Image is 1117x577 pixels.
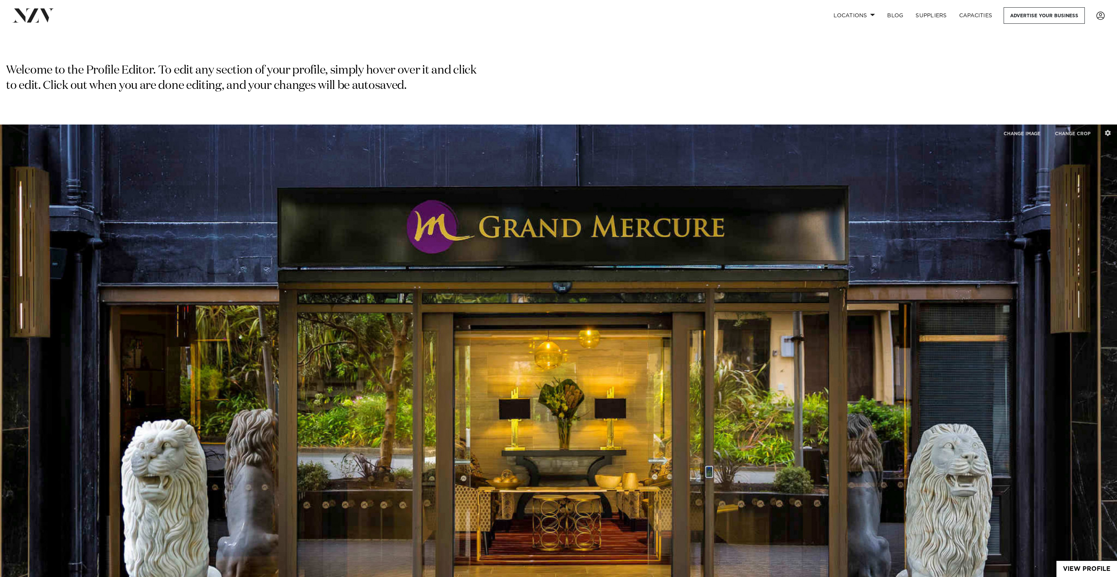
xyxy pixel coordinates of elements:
[12,8,54,22] img: nzv-logo.png
[827,7,881,24] a: Locations
[1048,125,1097,142] button: CHANGE CROP
[881,7,909,24] a: BLOG
[1056,561,1117,577] a: View Profile
[953,7,999,24] a: Capacities
[1004,7,1085,24] a: Advertise your business
[909,7,953,24] a: SUPPLIERS
[997,125,1047,142] button: CHANGE IMAGE
[6,63,480,94] p: Welcome to the Profile Editor. To edit any section of your profile, simply hover over it and clic...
